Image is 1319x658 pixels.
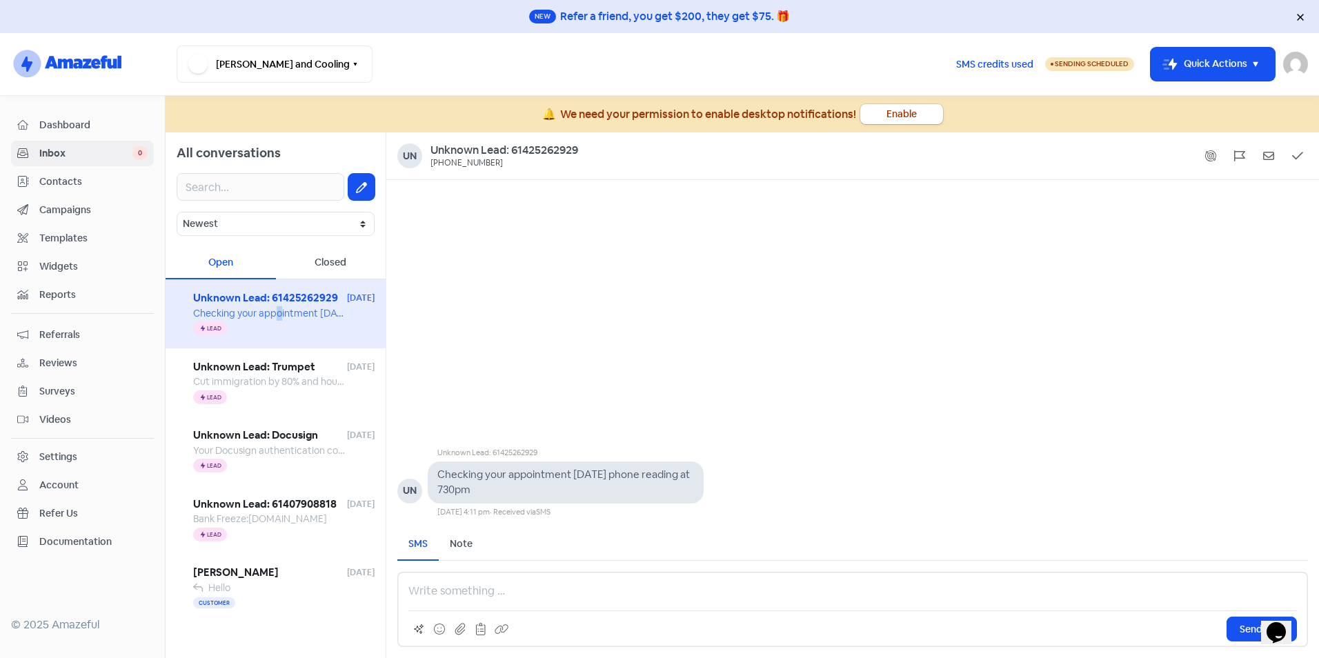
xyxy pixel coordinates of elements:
[397,479,422,504] div: UN
[437,468,692,497] pre: Checking your appointment [DATE] phone reading at 730pm
[1258,146,1279,166] button: Mark as unread
[11,254,154,279] a: Widgets
[430,143,578,158] a: Unknown Lead: 61425262929
[450,537,473,551] div: Note
[542,106,556,123] div: 🔔
[944,56,1045,70] a: SMS credits used
[39,478,79,492] div: Account
[39,146,132,161] span: Inbox
[347,566,375,579] span: [DATE]
[529,10,556,23] span: New
[347,361,375,373] span: [DATE]
[177,173,344,201] input: Search...
[207,395,221,400] span: Lead
[11,529,154,555] a: Documentation
[208,581,230,594] span: Hello
[1283,52,1308,77] img: User
[560,106,856,123] div: We need your permission to enable desktop notifications!
[193,597,235,608] span: Customer
[39,175,148,189] span: Contacts
[11,112,154,138] a: Dashboard
[193,565,347,581] span: [PERSON_NAME]
[39,384,148,399] span: Surveys
[11,379,154,404] a: Surveys
[347,429,375,441] span: [DATE]
[39,288,148,302] span: Reports
[177,46,373,83] button: [PERSON_NAME] and Cooling
[397,143,422,168] div: Un
[39,356,148,370] span: Reviews
[166,96,1319,132] a: 🔔We need your permission to enable desktop notifications!Enable
[437,506,490,518] div: [DATE] 4:11 pm
[166,247,276,279] div: Open
[207,326,221,331] span: Lead
[193,290,347,306] span: Unknown Lead: 61425262929
[39,506,148,521] span: Refer Us
[39,231,148,246] span: Templates
[276,247,386,279] div: Closed
[11,197,154,223] a: Campaigns
[39,450,77,464] div: Settings
[207,532,221,537] span: Lead
[11,407,154,432] a: Videos
[193,307,464,319] span: Checking your appointment [DATE] phone reading at 730pm
[1200,146,1221,166] button: Show system messages
[11,322,154,348] a: Referrals
[560,8,790,25] div: Refer a friend, you get $200, they get $75. 🎁
[437,447,704,461] div: Unknown Lead: 61425262929
[132,146,148,160] span: 0
[1261,603,1305,644] iframe: chat widget
[1287,146,1308,166] button: Mark as closed
[39,118,148,132] span: Dashboard
[11,617,154,633] div: © 2025 Amazeful
[860,104,943,124] button: Enable
[956,57,1033,72] span: SMS credits used
[1240,622,1284,637] span: Send SMS
[408,537,428,551] div: SMS
[347,292,375,304] span: [DATE]
[11,350,154,376] a: Reviews
[1055,59,1129,68] span: Sending Scheduled
[1151,48,1275,81] button: Quick Actions
[193,359,347,375] span: Unknown Lead: Trumpet
[193,497,347,512] span: Unknown Lead: 61407908818
[11,282,154,308] a: Reports
[39,203,148,217] span: Campaigns
[39,535,148,549] span: Documentation
[11,169,154,195] a: Contacts
[430,158,503,169] div: [PHONE_NUMBER]
[39,259,148,274] span: Widgets
[39,412,148,427] span: Videos
[39,328,148,342] span: Referrals
[11,226,154,251] a: Templates
[11,444,154,470] a: Settings
[11,141,154,166] a: Inbox 0
[193,512,327,525] span: Bank Freeze:[DOMAIN_NAME]
[193,428,347,443] span: Unknown Lead: Docusign
[536,507,551,517] span: SMS
[1227,617,1297,641] button: Send SMS
[193,444,394,457] span: Your Docusign authentication code is: 897814
[177,145,281,161] span: All conversations
[1229,146,1250,166] button: Flag conversation
[193,375,838,388] span: Cut immigration by 80% and house the homeless, Vote 1 Trumpet of Patriots [URL][DOMAIN_NAME] Auth...
[11,501,154,526] a: Refer Us
[11,472,154,498] a: Account
[347,498,375,510] span: [DATE]
[207,463,221,468] span: Lead
[490,506,551,518] div: · Received via
[1045,56,1134,72] a: Sending Scheduled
